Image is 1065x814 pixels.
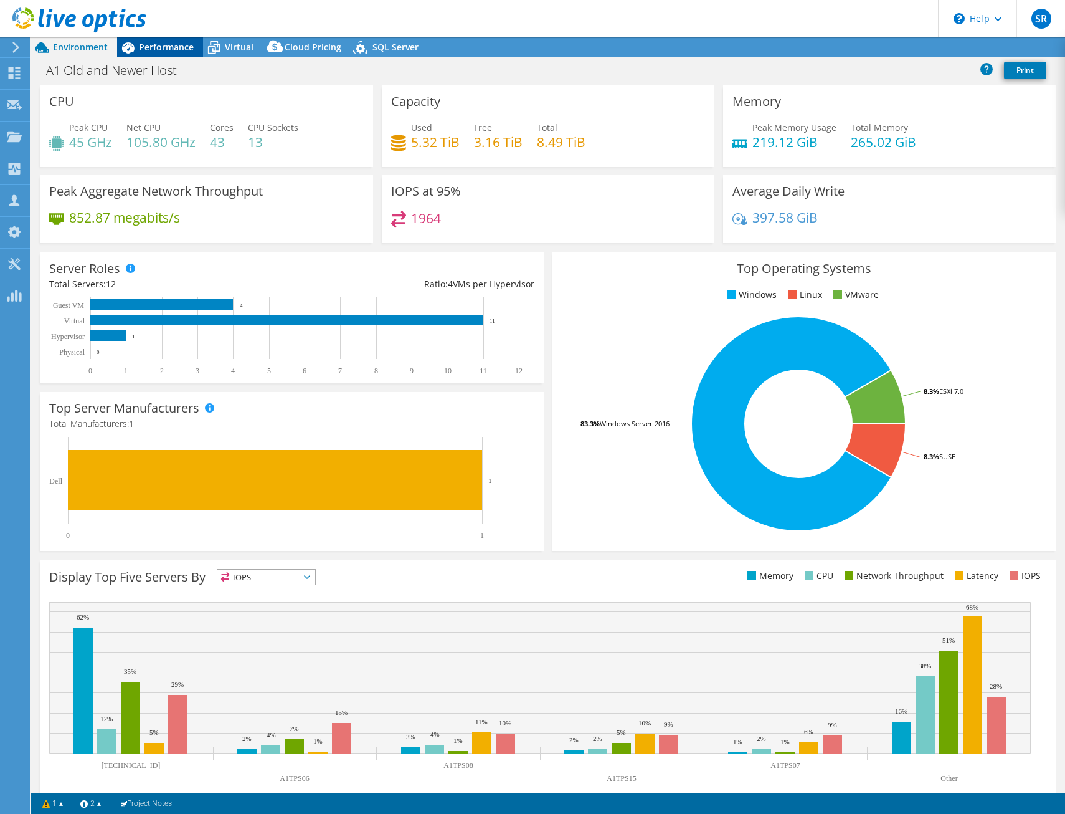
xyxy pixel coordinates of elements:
[217,570,315,585] span: IOPS
[248,135,298,149] h4: 13
[59,348,85,357] text: Physical
[475,718,488,725] text: 11%
[499,719,511,727] text: 10%
[785,288,822,302] li: Linux
[828,721,837,729] text: 9%
[580,419,600,428] tspan: 83.3%
[69,135,112,149] h4: 45 GHz
[942,636,955,644] text: 51%
[139,41,194,53] span: Performance
[939,386,963,396] tspan: ESXi 7.0
[40,64,196,77] h1: A1 Old and Newer Host
[1006,569,1041,583] li: IOPS
[225,41,253,53] span: Virtual
[607,774,636,783] text: A1TPS15
[210,135,234,149] h4: 43
[804,728,813,735] text: 6%
[410,366,414,375] text: 9
[132,333,135,340] text: 1
[770,761,800,770] text: A1TPS07
[72,796,110,812] a: 2
[954,13,965,24] svg: \n
[53,41,108,53] span: Environment
[444,366,452,375] text: 10
[830,288,879,302] li: VMware
[732,95,781,108] h3: Memory
[490,318,495,324] text: 11
[49,417,534,431] h4: Total Manufacturers:
[66,531,70,540] text: 0
[430,730,440,738] text: 4%
[102,761,161,770] text: [TECHNICAL_ID]
[593,735,602,742] text: 2%
[372,41,419,53] span: SQL Server
[966,603,978,611] text: 68%
[49,262,120,275] h3: Server Roles
[940,774,957,783] text: Other
[51,332,85,341] text: Hypervisor
[924,386,939,396] tspan: 8.3%
[49,95,74,108] h3: CPU
[802,569,833,583] li: CPU
[149,729,159,736] text: 5%
[537,122,557,133] span: Total
[124,366,128,375] text: 1
[248,122,298,133] span: CPU Sockets
[49,184,263,198] h3: Peak Aggregate Network Throughput
[49,477,62,486] text: Dell
[411,135,460,149] h4: 5.32 TiB
[49,401,199,415] h3: Top Server Manufacturers
[267,731,276,739] text: 4%
[53,301,84,310] text: Guest VM
[106,278,116,290] span: 12
[303,366,306,375] text: 6
[391,184,461,198] h3: IOPS at 95%
[537,135,585,149] h4: 8.49 TiB
[97,349,100,355] text: 0
[242,735,252,742] text: 2%
[34,796,72,812] a: 1
[851,122,908,133] span: Total Memory
[1004,62,1046,79] a: Print
[411,122,432,133] span: Used
[600,419,670,428] tspan: Windows Server 2016
[49,277,291,291] div: Total Servers:
[851,135,916,149] h4: 265.02 GiB
[895,707,907,715] text: 16%
[126,135,196,149] h4: 105.80 GHz
[124,668,136,675] text: 35%
[126,122,161,133] span: Net CPU
[638,719,651,727] text: 10%
[448,278,453,290] span: 4
[744,569,793,583] li: Memory
[732,184,845,198] h3: Average Daily Write
[474,135,523,149] h4: 3.16 TiB
[480,531,484,540] text: 1
[291,277,534,291] div: Ratio: VMs per Hypervisor
[411,211,441,225] h4: 1964
[757,735,766,742] text: 2%
[129,418,134,429] span: 1
[240,302,243,309] text: 4
[280,774,309,783] text: A1TPS06
[488,477,492,484] text: 1
[990,682,1002,690] text: 28%
[290,725,299,732] text: 7%
[562,262,1047,275] h3: Top Operating Systems
[110,796,181,812] a: Project Notes
[474,122,492,133] span: Free
[77,613,89,621] text: 62%
[267,366,271,375] text: 5
[752,135,836,149] h4: 219.12 GiB
[285,41,341,53] span: Cloud Pricing
[569,736,579,744] text: 2%
[924,452,939,461] tspan: 8.3%
[453,737,463,744] text: 1%
[952,569,998,583] li: Latency
[664,721,673,728] text: 9%
[780,738,790,745] text: 1%
[88,366,92,375] text: 0
[939,452,955,461] tspan: SUSE
[752,122,836,133] span: Peak Memory Usage
[64,317,85,325] text: Virtual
